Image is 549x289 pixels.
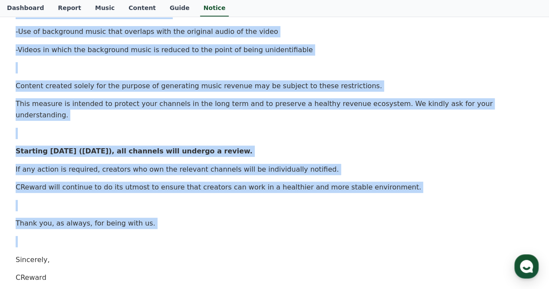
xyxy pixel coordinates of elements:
[16,26,533,37] p: -Use of background music that overlaps with the original audio of the video
[16,98,533,120] p: This measure is intended to protect your channels in the long term and to preserve a healthy reve...
[16,254,533,266] p: Sincerely,
[57,217,112,239] a: Messages
[16,218,533,229] p: Thank you, as always, for being with us.
[128,230,150,237] span: Settings
[16,182,533,193] p: CReward will continue to do its utmost to ensure that creators can work in a healthier and more s...
[72,230,98,237] span: Messages
[16,80,533,92] p: Content created solely for the purpose of generating music revenue may be subject to these restri...
[16,147,253,155] strong: Starting [DATE] ([DATE]), all channels will undergo a review.
[16,272,533,283] p: CReward
[16,164,533,175] p: If any action is required, creators who own the relevant channels will be individually notified.
[16,44,533,56] p: -Videos in which the background music is reduced to the point of being unidentifiable
[3,217,57,239] a: Home
[22,230,37,237] span: Home
[112,217,167,239] a: Settings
